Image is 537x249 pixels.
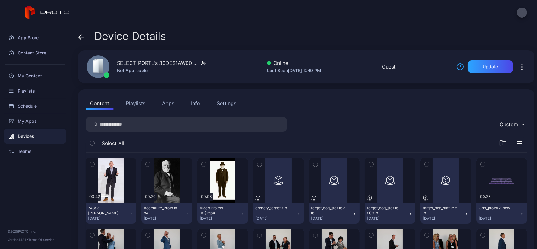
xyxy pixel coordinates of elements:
div: Accenture_Proto.mp4 [144,206,178,216]
div: [DATE] [311,216,352,221]
a: Content Store [4,45,66,60]
div: target_dog_statue (1).zip [367,206,402,216]
button: target_dog_statue.glb[DATE] [309,203,360,224]
button: P [517,8,527,18]
button: Update [468,60,513,73]
span: Version 1.13.1 • [8,238,28,241]
button: Playlists [121,97,150,110]
a: Teams [4,144,66,159]
a: My Content [4,68,66,83]
div: 74398 Stuart Welcome Proto 2025.mp4 [88,206,123,216]
div: [DATE] [88,216,129,221]
div: [DATE] [479,216,519,221]
div: Video Project 9(1).mp4 [200,206,234,216]
button: Content [86,97,114,110]
button: 74398 [PERSON_NAME] Welcome Proto 2025.mp4[DATE] [86,203,136,224]
div: target_dog_statue.zip [423,206,457,216]
div: Not Applicable [117,67,206,74]
div: © 2025 PROTO, Inc. [8,229,63,234]
span: Device Details [94,30,166,42]
div: Online [267,59,321,67]
div: Custom [500,121,518,127]
span: Select All [102,139,124,147]
button: Custom [496,117,527,132]
a: App Store [4,30,66,45]
button: Grid_proto(2).mov[DATE] [476,203,527,224]
a: Schedule [4,99,66,114]
div: [DATE] [200,216,240,221]
div: [DATE] [144,216,184,221]
div: Settings [217,99,236,107]
div: target_dog_statue.glb [311,206,346,216]
button: Video Project 9(1).mp4[DATE] [197,203,248,224]
button: target_dog_statue (1).zip[DATE] [365,203,415,224]
div: Last Seen [DATE] 3:49 PM [267,67,321,74]
div: [DATE] [423,216,463,221]
div: Info [191,99,200,107]
button: Accenture_Proto.mp4[DATE] [141,203,192,224]
a: My Apps [4,114,66,129]
button: Info [187,97,204,110]
a: Devices [4,129,66,144]
div: archery_target.zip [255,206,290,211]
div: SELECT_PORTL's 30DES1AW00 M2WKT43A [117,59,199,67]
a: Playlists [4,83,66,99]
div: [DATE] [255,216,296,221]
div: [DATE] [367,216,408,221]
div: Update [483,64,498,69]
button: Settings [212,97,241,110]
button: target_dog_statue.zip[DATE] [420,203,471,224]
div: Guest [382,63,396,71]
button: Apps [158,97,179,110]
button: archery_target.zip[DATE] [253,203,304,224]
a: Terms Of Service [28,238,54,241]
div: Grid_proto(2).mov [479,206,513,211]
